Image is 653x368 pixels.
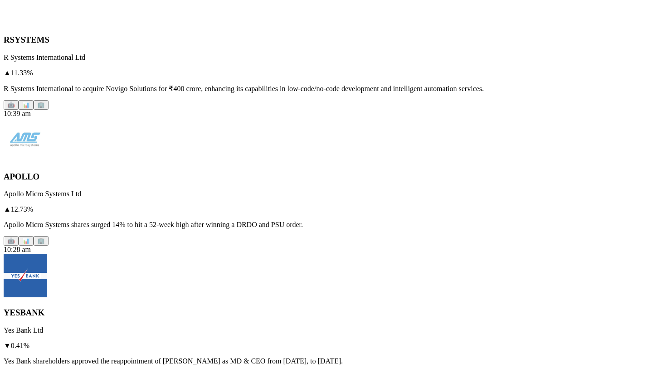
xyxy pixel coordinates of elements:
[19,236,34,246] button: 📊
[4,221,649,229] p: Apollo Micro Systems shares surged 14% to hit a 52-week high after winning a DRDO and PSU order.
[4,69,11,77] span: ▲
[19,100,34,110] button: 📊
[4,308,649,318] h3: YESBANK
[4,190,649,198] p: Apollo Micro Systems Ltd
[4,326,649,334] p: Yes Bank Ltd
[4,172,649,182] h3: APOLLO
[4,205,11,213] span: ▲
[4,69,649,77] div: 11.33 %
[34,100,49,110] button: 🏢
[4,35,649,45] h3: RSYSTEMS
[4,342,11,349] span: ▼
[4,357,649,365] p: Yes Bank shareholders approved the reappointment of [PERSON_NAME] as MD & CEO from [DATE], to [DA...
[4,342,649,350] div: 0.41 %
[4,205,649,213] div: 12.73 %
[4,236,19,246] button: 🤖
[34,236,49,246] button: 🏢
[4,84,649,93] p: R Systems International to acquire Novigo Solutions for ₹400 crore, enhancing its capabilities in...
[4,246,31,253] span: 10:28 am
[4,254,47,297] img: Yes Bank Ltd
[4,118,47,161] img: Apollo Micro Systems Ltd
[4,53,649,62] p: R Systems International Ltd
[4,100,19,110] button: 🤖
[4,110,31,117] span: 10:39 am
